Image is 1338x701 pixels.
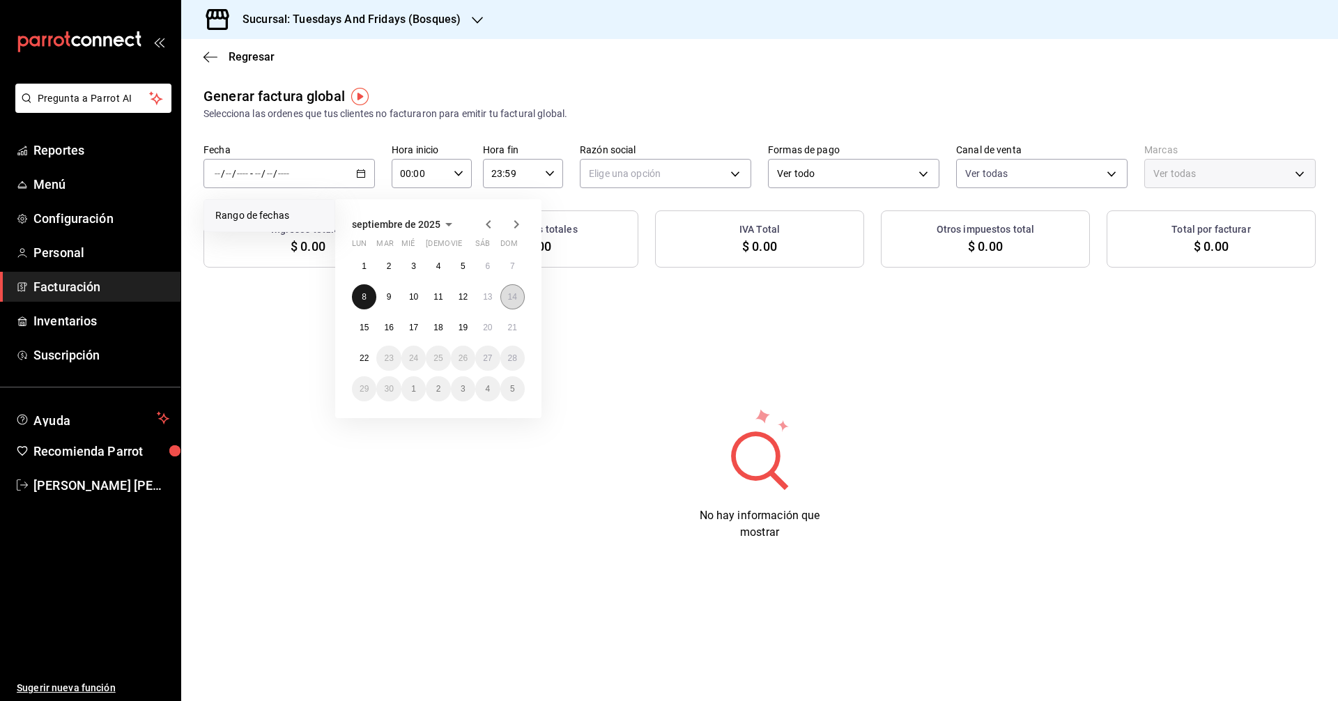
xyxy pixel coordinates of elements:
[459,292,468,302] abbr: 12 de septiembre de 2025
[451,284,475,309] button: 12 de septiembre de 2025
[500,315,525,340] button: 21 de septiembre de 2025
[485,261,490,271] abbr: 6 de septiembre de 2025
[401,315,426,340] button: 17 de septiembre de 2025
[483,145,563,155] label: Hora fin
[352,254,376,279] button: 1 de septiembre de 2025
[461,384,466,394] abbr: 3 de octubre de 2025
[508,353,517,363] abbr: 28 de septiembre de 2025
[376,315,401,340] button: 16 de septiembre de 2025
[387,261,392,271] abbr: 2 de septiembre de 2025
[956,145,1128,155] label: Canal de venta
[10,101,171,116] a: Pregunta a Parrot AI
[33,476,169,495] span: [PERSON_NAME] [PERSON_NAME]
[1194,237,1229,256] span: $ 0.00
[426,376,450,401] button: 2 de octubre de 2025
[742,237,777,256] span: $ 0.00
[362,292,367,302] abbr: 8 de septiembre de 2025
[1144,145,1316,155] label: Marcas
[203,145,375,155] label: Fecha
[384,353,393,363] abbr: 23 de septiembre de 2025
[33,346,169,364] span: Suscripción
[360,384,369,394] abbr: 29 de septiembre de 2025
[968,237,1003,256] span: $ 0.00
[436,384,441,394] abbr: 2 de octubre de 2025
[401,284,426,309] button: 10 de septiembre de 2025
[485,384,490,394] abbr: 4 de octubre de 2025
[376,239,393,254] abbr: martes
[937,222,1035,237] h3: Otros impuestos total
[451,376,475,401] button: 3 de octubre de 2025
[352,376,376,401] button: 29 de septiembre de 2025
[475,346,500,371] button: 27 de septiembre de 2025
[33,175,169,194] span: Menú
[459,323,468,332] abbr: 19 de septiembre de 2025
[500,376,525,401] button: 5 de octubre de 2025
[273,168,277,179] span: /
[352,346,376,371] button: 22 de septiembre de 2025
[291,237,325,256] span: $ 0.00
[483,353,492,363] abbr: 27 de septiembre de 2025
[739,222,780,237] h3: IVA Total
[384,384,393,394] abbr: 30 de septiembre de 2025
[225,168,232,179] input: --
[475,239,490,254] abbr: sábado
[229,50,275,63] span: Regresar
[475,315,500,340] button: 20 de septiembre de 2025
[500,284,525,309] button: 14 de septiembre de 2025
[15,84,171,113] button: Pregunta a Parrot AI
[768,145,939,155] label: Formas de pago
[376,346,401,371] button: 23 de septiembre de 2025
[426,315,450,340] button: 18 de septiembre de 2025
[236,168,249,179] input: ----
[33,209,169,228] span: Configuración
[459,353,468,363] abbr: 26 de septiembre de 2025
[461,261,466,271] abbr: 5 de septiembre de 2025
[426,284,450,309] button: 11 de septiembre de 2025
[768,159,939,188] div: Ver todo
[510,261,515,271] abbr: 7 de septiembre de 2025
[451,346,475,371] button: 26 de septiembre de 2025
[33,311,169,330] span: Inventarios
[411,261,416,271] abbr: 3 de septiembre de 2025
[387,292,392,302] abbr: 9 de septiembre de 2025
[500,346,525,371] button: 28 de septiembre de 2025
[17,681,169,695] span: Sugerir nueva función
[266,168,273,179] input: --
[401,239,415,254] abbr: miércoles
[153,36,164,47] button: open_drawer_menu
[401,254,426,279] button: 3 de septiembre de 2025
[38,91,150,106] span: Pregunta a Parrot AI
[254,168,261,179] input: --
[221,168,225,179] span: /
[352,284,376,309] button: 8 de septiembre de 2025
[352,239,367,254] abbr: lunes
[33,141,169,160] span: Reportes
[376,376,401,401] button: 30 de septiembre de 2025
[33,442,169,461] span: Recomienda Parrot
[384,323,393,332] abbr: 16 de septiembre de 2025
[33,277,169,296] span: Facturación
[261,168,266,179] span: /
[700,509,820,539] span: No hay información que mostrar
[483,323,492,332] abbr: 20 de septiembre de 2025
[232,168,236,179] span: /
[500,254,525,279] button: 7 de septiembre de 2025
[33,410,151,426] span: Ayuda
[215,208,323,223] span: Rango de fechas
[376,284,401,309] button: 9 de septiembre de 2025
[433,353,443,363] abbr: 25 de septiembre de 2025
[580,159,751,188] div: Elige una opción
[500,239,518,254] abbr: domingo
[475,284,500,309] button: 13 de septiembre de 2025
[352,219,440,230] span: septiembre de 2025
[409,323,418,332] abbr: 17 de septiembre de 2025
[411,384,416,394] abbr: 1 de octubre de 2025
[401,376,426,401] button: 1 de octubre de 2025
[362,261,367,271] abbr: 1 de septiembre de 2025
[580,145,751,155] label: Razón social
[409,353,418,363] abbr: 24 de septiembre de 2025
[451,254,475,279] button: 5 de septiembre de 2025
[510,384,515,394] abbr: 5 de octubre de 2025
[352,315,376,340] button: 15 de septiembre de 2025
[214,168,221,179] input: --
